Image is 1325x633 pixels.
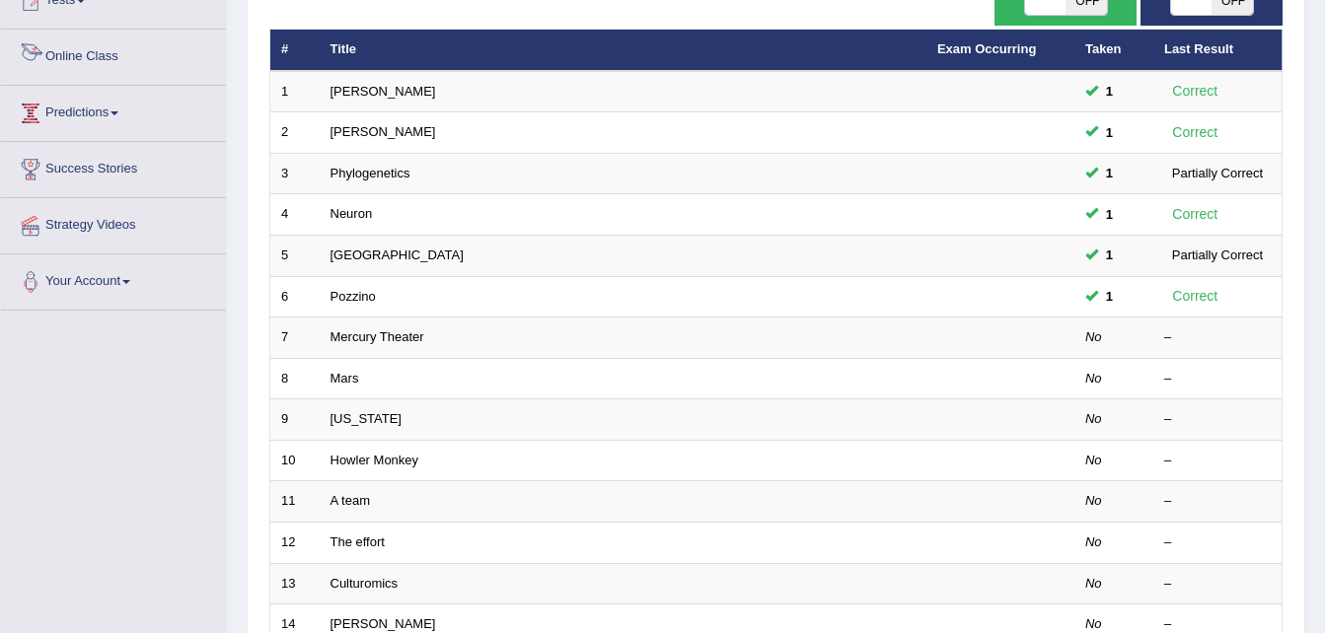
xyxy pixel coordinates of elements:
div: – [1164,492,1271,511]
td: 11 [270,481,320,523]
a: Phylogenetics [331,166,410,180]
a: [GEOGRAPHIC_DATA] [331,247,464,262]
div: – [1164,533,1271,552]
div: – [1164,328,1271,347]
a: Mercury Theater [331,329,424,344]
td: 8 [270,358,320,399]
th: # [270,30,320,71]
a: Your Account [1,254,226,304]
a: [PERSON_NAME] [331,124,436,139]
a: [US_STATE] [331,411,402,426]
td: 6 [270,276,320,317]
span: You can still take this question [1098,286,1121,307]
td: 9 [270,399,320,441]
div: Correct [1164,80,1226,103]
td: 7 [270,317,320,359]
a: Exam Occurring [937,41,1036,56]
div: Correct [1164,285,1226,308]
div: – [1164,575,1271,594]
em: No [1085,576,1102,591]
em: No [1085,616,1102,631]
a: Predictions [1,86,226,135]
em: No [1085,371,1102,386]
a: Online Class [1,30,226,79]
em: No [1085,453,1102,467]
div: Correct [1164,203,1226,226]
span: You can still take this question [1098,122,1121,143]
a: [PERSON_NAME] [331,616,436,631]
td: 3 [270,153,320,194]
a: Strategy Videos [1,198,226,247]
em: No [1085,411,1102,426]
td: 4 [270,194,320,236]
a: Mars [331,371,359,386]
a: Culturomics [331,576,399,591]
a: [PERSON_NAME] [331,84,436,99]
em: No [1085,534,1102,549]
div: – [1164,410,1271,429]
a: The effort [331,534,385,549]
div: – [1164,370,1271,388]
a: Pozzino [331,289,376,304]
em: No [1085,329,1102,344]
td: 12 [270,522,320,563]
a: A team [331,493,370,508]
div: Partially Correct [1164,245,1271,265]
td: 10 [270,440,320,481]
span: You can still take this question [1098,204,1121,225]
em: No [1085,493,1102,508]
span: You can still take this question [1098,245,1121,265]
span: You can still take this question [1098,81,1121,102]
td: 5 [270,236,320,277]
span: You can still take this question [1098,163,1121,183]
a: Success Stories [1,142,226,191]
th: Title [320,30,926,71]
a: Neuron [331,206,373,221]
td: 13 [270,563,320,604]
th: Taken [1074,30,1153,71]
div: – [1164,452,1271,470]
td: 2 [270,112,320,154]
td: 1 [270,71,320,112]
th: Last Result [1153,30,1283,71]
div: Correct [1164,121,1226,144]
div: Partially Correct [1164,163,1271,183]
a: Howler Monkey [331,453,419,467]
